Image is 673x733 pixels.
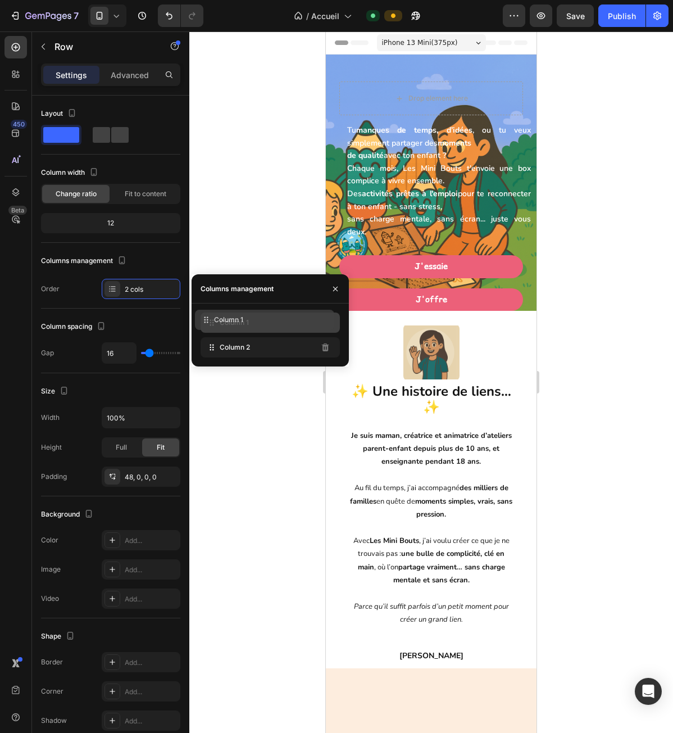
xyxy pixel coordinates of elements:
div: Size [41,384,71,399]
p: Row [54,40,150,53]
div: Column spacing [41,319,108,334]
button: Publish [598,4,645,27]
div: Columns management [201,284,274,294]
div: 12 [43,215,178,231]
span: Save [566,11,585,21]
div: Columns management [41,254,129,269]
div: Video [41,594,59,604]
div: Layout [41,106,79,121]
span: Accueil [311,10,339,22]
div: Add... [125,594,178,604]
div: Add... [125,716,178,726]
div: Shadow [41,716,67,726]
span: Column 1 [220,318,249,328]
div: 450 [11,120,27,129]
div: Order [41,284,60,294]
p: Settings [56,69,87,81]
span: Change ratio [56,189,97,199]
div: 2 cols [125,284,178,295]
div: Background [41,507,96,522]
div: Shape [41,629,77,644]
div: Image [41,564,61,574]
button: 7 [4,4,84,27]
input: Auto [102,343,136,363]
div: 48, 0, 0, 0 [125,472,178,482]
input: Auto [102,408,180,428]
p: Advanced [111,69,149,81]
div: Undo/Redo [158,4,203,27]
div: Add... [125,565,178,575]
div: Corner [41,686,63,696]
div: Open Intercom Messenger [635,678,662,705]
span: Fit [157,442,165,453]
div: Add... [125,687,178,697]
span: / [306,10,309,22]
div: Add... [125,658,178,668]
div: Border [41,657,63,667]
div: Column width [41,165,101,180]
p: 7 [74,9,79,22]
div: Add... [125,536,178,546]
span: Full [116,442,127,453]
div: Beta [8,206,27,215]
div: Padding [41,472,67,482]
div: Color [41,535,58,545]
iframe: Design area [326,31,536,733]
div: Gap [41,348,54,358]
div: Publish [608,10,636,22]
span: Fit to content [125,189,166,199]
div: Width [41,413,60,423]
div: Height [41,442,62,453]
button: Save [557,4,594,27]
span: Column 2 [220,342,250,352]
